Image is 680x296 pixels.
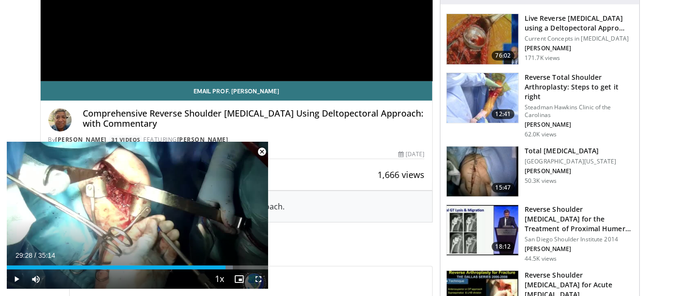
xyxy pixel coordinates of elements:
[525,255,557,263] p: 44.5K views
[210,269,229,289] button: Playback Rate
[446,205,634,263] a: 18:12 Reverse Shoulder [MEDICAL_DATA] for the Treatment of Proximal Humeral … San Diego Shoulder ...
[525,245,634,253] p: [PERSON_NAME]
[525,14,634,33] h3: Live Reverse [MEDICAL_DATA] using a Deltopectoral Appro…
[525,121,634,129] p: [PERSON_NAME]
[229,269,249,289] button: Enable picture-in-picture mode
[83,108,425,129] h4: Comprehensive Reverse Shoulder [MEDICAL_DATA] Using Deltopectoral Approach: with Commentary
[525,104,634,119] p: Steadman Hawkins Clinic of the Carolinas
[177,135,228,144] a: [PERSON_NAME]
[492,51,515,60] span: 76:02
[398,150,424,159] div: [DATE]
[7,269,26,289] button: Play
[34,252,36,259] span: /
[525,177,557,185] p: 50.3K views
[378,169,424,180] span: 1,666 views
[525,44,634,52] p: [PERSON_NAME]
[447,205,518,255] img: Q2xRg7exoPLTwO8X4xMDoxOjA4MTsiGN.150x105_q85_crop-smart_upscale.jpg
[525,158,616,165] p: [GEOGRAPHIC_DATA][US_STATE]
[249,269,268,289] button: Fullscreen
[56,135,107,144] a: [PERSON_NAME]
[446,146,634,197] a: 15:47 Total [MEDICAL_DATA] [GEOGRAPHIC_DATA][US_STATE] [PERSON_NAME] 50.3K views
[525,167,616,175] p: [PERSON_NAME]
[525,236,634,243] p: San Diego Shoulder Institute 2014
[26,269,45,289] button: Mute
[252,142,272,162] button: Close
[48,108,72,132] img: Avatar
[525,73,634,102] h3: Reverse Total Shoulder Arthroplasty: Steps to get it right
[447,73,518,123] img: 326034_0000_1.png.150x105_q85_crop-smart_upscale.jpg
[7,266,268,269] div: Progress Bar
[492,109,515,119] span: 12:41
[15,252,32,259] span: 29:28
[108,135,144,144] a: 31 Videos
[447,14,518,64] img: 684033_3.png.150x105_q85_crop-smart_upscale.jpg
[492,183,515,192] span: 15:47
[525,54,560,62] p: 171.7K views
[48,135,425,144] div: By FEATURING
[447,147,518,197] img: 38826_0000_3.png.150x105_q85_crop-smart_upscale.jpg
[525,131,557,138] p: 62.0K views
[41,81,433,101] a: Email Prof. [PERSON_NAME]
[492,242,515,252] span: 18:12
[7,142,268,289] video-js: Video Player
[446,14,634,65] a: 76:02 Live Reverse [MEDICAL_DATA] using a Deltopectoral Appro… Current Concepts in [MEDICAL_DATA]...
[38,252,55,259] span: 35:14
[525,205,634,234] h3: Reverse Shoulder [MEDICAL_DATA] for the Treatment of Proximal Humeral …
[525,35,634,43] p: Current Concepts in [MEDICAL_DATA]
[446,73,634,138] a: 12:41 Reverse Total Shoulder Arthroplasty: Steps to get it right Steadman Hawkins Clinic of the C...
[525,146,616,156] h3: Total [MEDICAL_DATA]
